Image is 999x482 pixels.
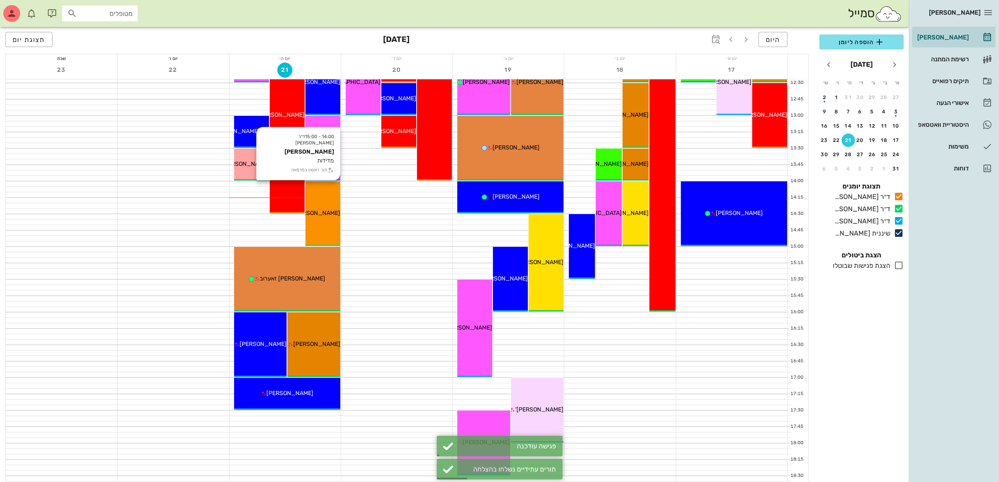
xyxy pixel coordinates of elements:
button: 14 [842,119,855,133]
button: 17 [889,134,903,147]
div: 29 [866,94,879,100]
button: 24 [889,148,903,161]
div: 14:45 [788,227,805,234]
div: 28 [842,152,855,157]
button: 13 [854,119,867,133]
th: ו׳ [832,76,843,90]
div: 11 [878,123,891,129]
div: 16:30 [788,341,805,348]
img: SmileCloud logo [875,5,902,22]
div: 13:00 [788,112,805,119]
span: [PERSON_NAME] [602,210,649,217]
div: 24 [889,152,903,157]
span: [PERSON_NAME] [548,242,595,249]
span: 23 [54,66,69,73]
button: 20 [854,134,867,147]
span: [PERSON_NAME] [240,341,287,348]
div: 6 [854,109,867,115]
div: שיננית [PERSON_NAME] [831,228,890,238]
div: 13:30 [788,145,805,152]
div: 17 [889,137,903,143]
span: 18 [613,66,628,73]
div: 8 [830,109,843,115]
button: 5 [866,105,879,118]
span: [PERSON_NAME] [266,390,313,397]
button: 1 [878,162,891,176]
button: 18 [878,134,891,147]
div: 14:00 [788,178,805,185]
div: יום ג׳ [453,54,564,63]
button: 22 [830,134,843,147]
button: 2 [866,162,879,176]
button: 27 [854,148,867,161]
div: 14:15 [788,194,805,201]
div: 17:45 [788,423,805,430]
button: 4 [842,162,855,176]
span: [PERSON_NAME] זאערוב [260,275,325,282]
a: רשימת המתנה [912,49,996,69]
button: 28 [878,91,891,104]
div: 6 [818,166,831,172]
button: 9 [818,105,831,118]
div: 18:30 [788,472,805,479]
h4: תצוגת יומנים [819,181,904,191]
button: 8 [830,105,843,118]
div: 30 [818,152,831,157]
button: 27 [889,91,903,104]
th: ג׳ [868,76,879,90]
div: יום ו׳ [117,54,229,63]
div: שבת [6,54,117,63]
span: [PERSON_NAME] [602,111,649,118]
div: ד״ר [PERSON_NAME] [831,192,890,202]
th: ב׳ [880,76,891,90]
span: [PERSON_NAME] [575,160,622,168]
th: ש׳ [820,76,831,90]
div: 17:00 [788,374,805,381]
span: [PERSON_NAME] [481,275,528,282]
button: 30 [854,91,867,104]
button: הוספה ליומן [819,34,904,50]
button: 10 [889,119,903,133]
div: סמייל [848,5,902,23]
span: תצוגת יום [13,36,45,44]
span: [PERSON_NAME]' [515,406,563,413]
span: הוספה ליומן [826,37,897,47]
button: חודש שעבר [887,57,902,72]
div: יום ב׳ [564,54,676,63]
a: משימות [912,136,996,157]
div: 13:45 [788,161,805,168]
div: 16:15 [788,325,805,332]
button: 5 [830,162,843,176]
div: 2 [866,166,879,172]
div: 9 [818,109,831,115]
div: פגישה עודכנה [458,442,556,450]
span: [PERSON_NAME] [369,95,416,102]
button: 4 [878,105,891,118]
button: 19 [501,63,516,78]
span: תג [25,7,30,12]
div: 1 [878,166,891,172]
span: [PERSON_NAME] [516,79,563,86]
button: 11 [878,119,891,133]
div: 14:30 [788,210,805,217]
span: 19 [501,66,516,73]
span: שני [PERSON_NAME] [213,128,269,135]
button: 16 [818,119,831,133]
div: 2 [818,94,831,100]
div: 19 [866,137,879,143]
h3: [DATE] [383,32,410,49]
div: 10 [889,123,903,129]
th: ה׳ [844,76,855,90]
div: 14 [842,123,855,129]
div: 18:15 [788,456,805,463]
div: 17:30 [788,407,805,414]
button: 15 [830,119,843,133]
div: 13:15 [788,128,805,136]
span: 17 [724,66,739,73]
button: 6 [854,105,867,118]
div: יום א׳ [676,54,788,63]
div: 13 [854,123,867,129]
button: 26 [866,148,879,161]
div: היסטוריית וואטסאפ [916,121,969,128]
div: 12:45 [788,96,805,103]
